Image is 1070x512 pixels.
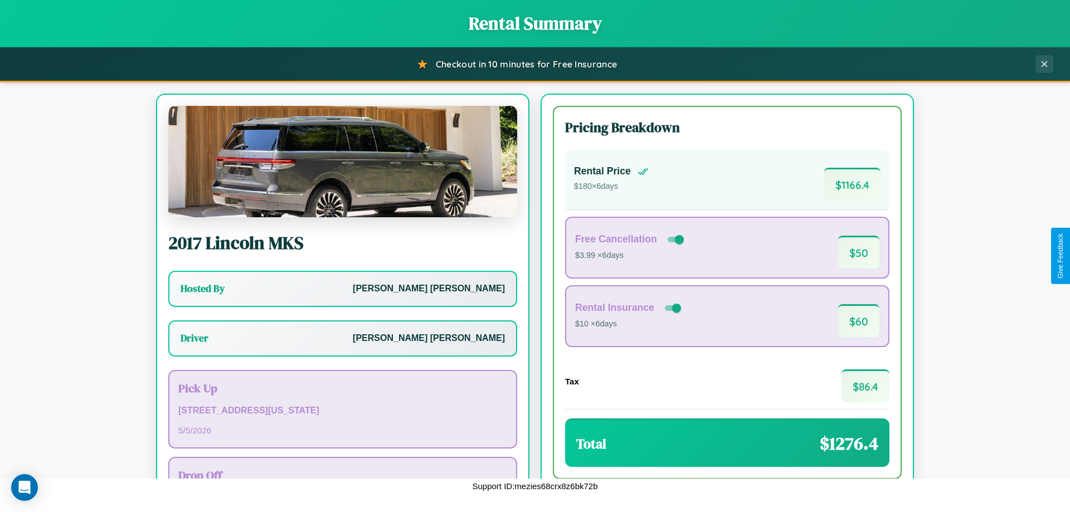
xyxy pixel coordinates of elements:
h3: Pricing Breakdown [565,118,889,136]
h4: Rental Price [574,165,631,177]
span: $ 1166.4 [824,168,881,201]
img: Lincoln MKS [168,106,517,217]
h3: Total [576,435,606,453]
h4: Tax [565,377,579,386]
h3: Pick Up [178,380,507,396]
h4: Rental Insurance [575,302,654,314]
h3: Driver [181,331,208,345]
p: [STREET_ADDRESS][US_STATE] [178,403,507,419]
span: Checkout in 10 minutes for Free Insurance [436,58,617,70]
p: 5 / 5 / 2026 [178,423,507,438]
h1: Rental Summary [11,11,1059,36]
h3: Hosted By [181,282,225,295]
div: Give Feedback [1057,233,1064,279]
p: Support ID: mezies68crx8z6bk72b [472,479,597,494]
span: $ 50 [838,236,879,269]
div: Open Intercom Messenger [11,474,38,501]
p: $ 180 × 6 days [574,179,649,194]
p: $3.99 × 6 days [575,248,686,263]
p: [PERSON_NAME] [PERSON_NAME] [353,330,505,347]
h4: Free Cancellation [575,233,657,245]
span: $ 86.4 [842,369,889,402]
h3: Drop Off [178,467,507,483]
span: $ 60 [838,304,879,337]
span: $ 1276.4 [820,431,878,456]
p: [PERSON_NAME] [PERSON_NAME] [353,281,505,297]
p: $10 × 6 days [575,317,683,331]
h2: 2017 Lincoln MKS [168,231,517,255]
